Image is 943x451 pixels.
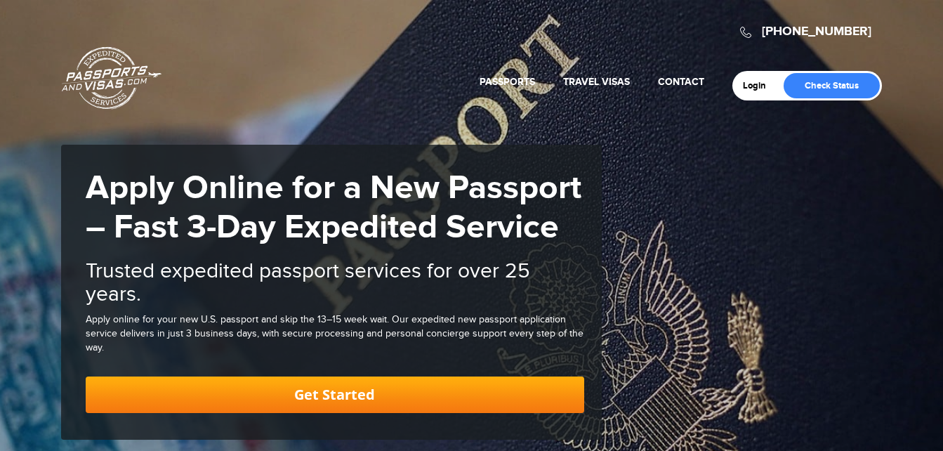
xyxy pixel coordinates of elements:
a: Check Status [784,73,880,98]
a: Travel Visas [563,76,630,88]
strong: Apply Online for a New Passport – Fast 3-Day Expedited Service [86,168,581,248]
h2: Trusted expedited passport services for over 25 years. [86,260,584,306]
a: Contact [658,76,704,88]
a: Login [743,80,776,91]
a: Get Started [86,377,584,413]
a: Passports [480,76,535,88]
a: Passports & [DOMAIN_NAME] [62,46,161,110]
div: Apply online for your new U.S. passport and skip the 13–15 week wait. Our expedited new passport ... [86,313,584,355]
a: [PHONE_NUMBER] [762,24,871,39]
